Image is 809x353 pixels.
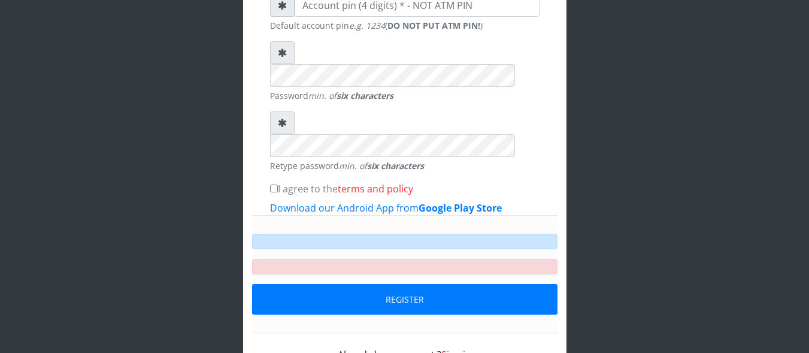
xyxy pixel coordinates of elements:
label: I agree to the [270,182,413,196]
small: Retype password [270,159,540,172]
button: Register [252,284,557,315]
a: Download our Android App fromGoogle Play Store [270,201,502,215]
b: DO NOT PUT ATM PIN! [387,20,480,31]
small: Default account pin ( ) [270,19,540,32]
b: Google Play Store [419,201,502,215]
a: terms and policy [338,182,413,195]
em: min. of [339,160,424,171]
input: I agree to theterms and policy [270,185,278,192]
em: e.g. 1234 [349,20,385,31]
small: Password [270,89,540,102]
strong: six characters [337,90,393,101]
em: min. of [308,90,393,101]
strong: six characters [367,160,424,171]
